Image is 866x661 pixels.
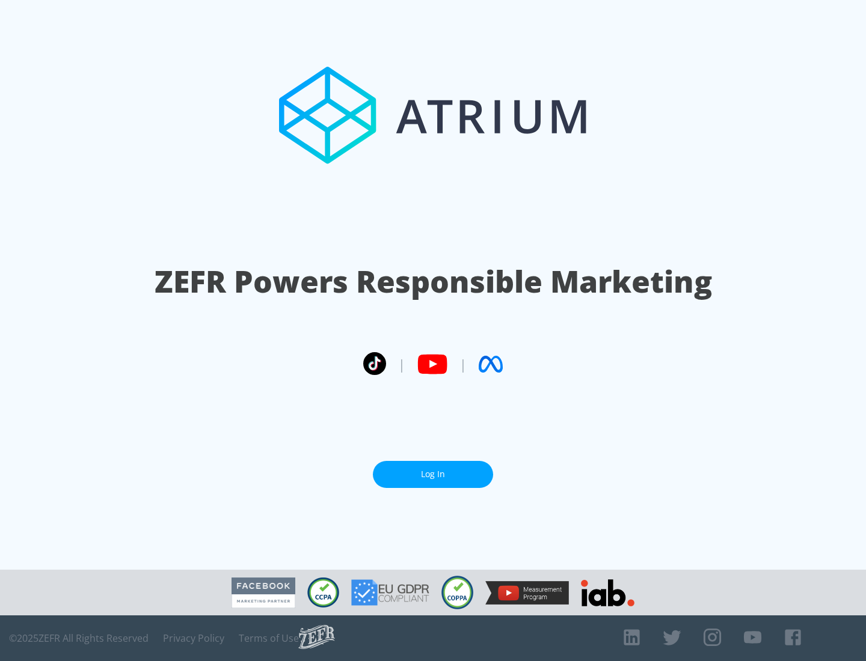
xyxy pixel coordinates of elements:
img: GDPR Compliant [351,579,429,606]
a: Privacy Policy [163,632,224,644]
img: IAB [581,579,634,606]
img: COPPA Compliant [441,576,473,609]
span: © 2025 ZEFR All Rights Reserved [9,632,149,644]
a: Terms of Use [239,632,299,644]
img: Facebook Marketing Partner [232,577,295,608]
h1: ZEFR Powers Responsible Marketing [155,261,712,302]
img: YouTube Measurement Program [485,581,569,605]
span: | [398,355,405,373]
span: | [459,355,467,373]
a: Log In [373,461,493,488]
img: CCPA Compliant [307,577,339,608]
